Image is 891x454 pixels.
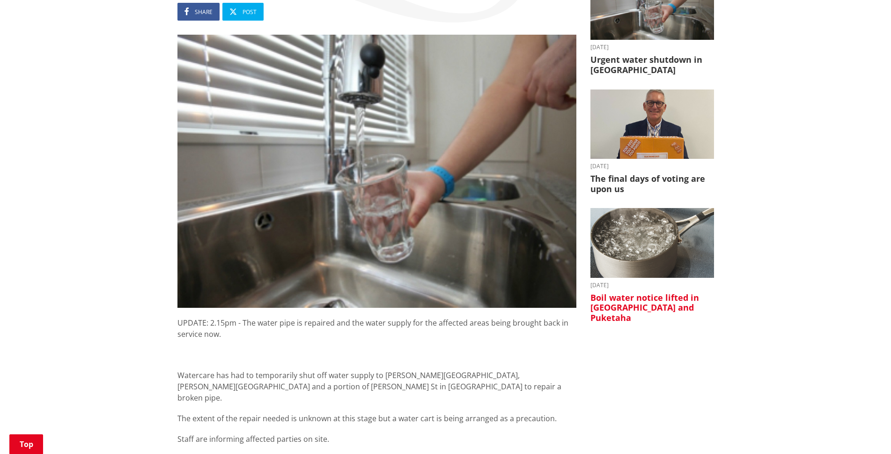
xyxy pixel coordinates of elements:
[177,433,576,445] p: Staff are informing affected parties on site.
[177,370,576,403] p: Watercare has had to temporarily shut off water supply to [PERSON_NAME][GEOGRAPHIC_DATA], [PERSON...
[177,317,576,340] p: UPDATE: 2.15pm - The water pipe is repaired and the water supply for the affected areas being bro...
[590,208,714,278] img: boil water notice
[590,208,714,323] a: boil water notice gordonton puketaha [DATE] Boil water notice lifted in [GEOGRAPHIC_DATA] and Puk...
[590,89,714,159] img: Craig Hobbs editorial elections
[222,3,264,21] a: Post
[590,293,714,323] h3: Boil water notice lifted in [GEOGRAPHIC_DATA] and Puketaha
[590,55,714,75] h3: Urgent water shutdown in [GEOGRAPHIC_DATA]
[590,89,714,194] a: [DATE] The final days of voting are upon us
[590,283,714,288] time: [DATE]
[9,434,43,454] a: Top
[177,3,220,21] a: Share
[177,413,576,424] p: The extent of the repair needed is unknown at this stage but a water cart is being arranged as a ...
[590,164,714,169] time: [DATE]
[590,45,714,50] time: [DATE]
[590,174,714,194] h3: The final days of voting are upon us
[848,415,882,448] iframe: Messenger Launcher
[243,8,257,16] span: Post
[177,35,576,308] img: water image
[195,8,213,16] span: Share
